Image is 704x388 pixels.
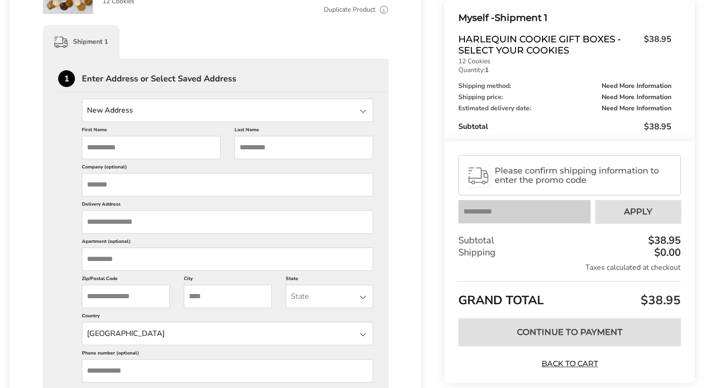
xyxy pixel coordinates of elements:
span: Myself - [458,12,495,23]
div: Shipping [458,247,681,259]
span: Apply [624,207,652,216]
a: Duplicate Product [324,5,375,15]
div: Subtotal [458,121,671,132]
input: Apartment [82,248,373,271]
input: Company [82,173,373,196]
div: Enter Address or Select Saved Address [82,74,389,83]
span: $38.95 [638,292,681,308]
label: Phone number (optional) [82,350,373,359]
a: Back to Cart [537,359,602,369]
button: Apply [595,200,681,223]
label: State [286,275,374,285]
div: GRAND TOTAL [458,281,681,311]
div: Subtotal [458,234,681,247]
p: Quantity: [458,67,671,74]
div: Shipment 1 [458,10,671,26]
span: Need More Information [602,83,671,89]
span: Need More Information [602,94,671,100]
label: Last Name [235,127,373,136]
input: Last Name [235,136,373,159]
label: Company (optional) [82,164,373,173]
div: $0.00 [652,248,681,258]
span: $38.95 [639,33,671,54]
input: City [184,285,272,308]
label: City [184,275,272,285]
span: Need More Information [602,105,671,112]
div: Shipping price: [458,94,671,100]
input: State [82,322,373,345]
label: First Name [82,127,221,136]
div: Taxes calculated at checkout [458,262,681,273]
div: Shipment 1 [43,25,120,59]
label: Zip/Postal Code [82,275,170,285]
input: ZIP [82,285,170,308]
input: State [286,285,374,308]
div: $38.95 [646,235,681,246]
div: Estimated delivery date: [458,105,671,112]
input: Delivery Address [82,210,373,234]
strong: 1 [485,66,489,74]
div: 1 [58,70,75,87]
label: Delivery Address [82,201,373,210]
input: State [82,99,373,122]
button: Continue to Payment [458,318,681,346]
label: Apartment (optional) [82,238,373,248]
label: Country [82,313,373,322]
span: Harlequin Cookie Gift Boxes - Select Your Cookies [458,33,639,56]
input: First Name [82,136,221,159]
span: $38.95 [644,121,671,132]
div: Shipping method: [458,83,671,89]
span: Please confirm shipping information to enter the promo code [495,166,672,185]
p: 12 Cookies [458,58,671,65]
a: Harlequin Cookie Gift Boxes - Select Your Cookies$38.95 [458,33,671,56]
